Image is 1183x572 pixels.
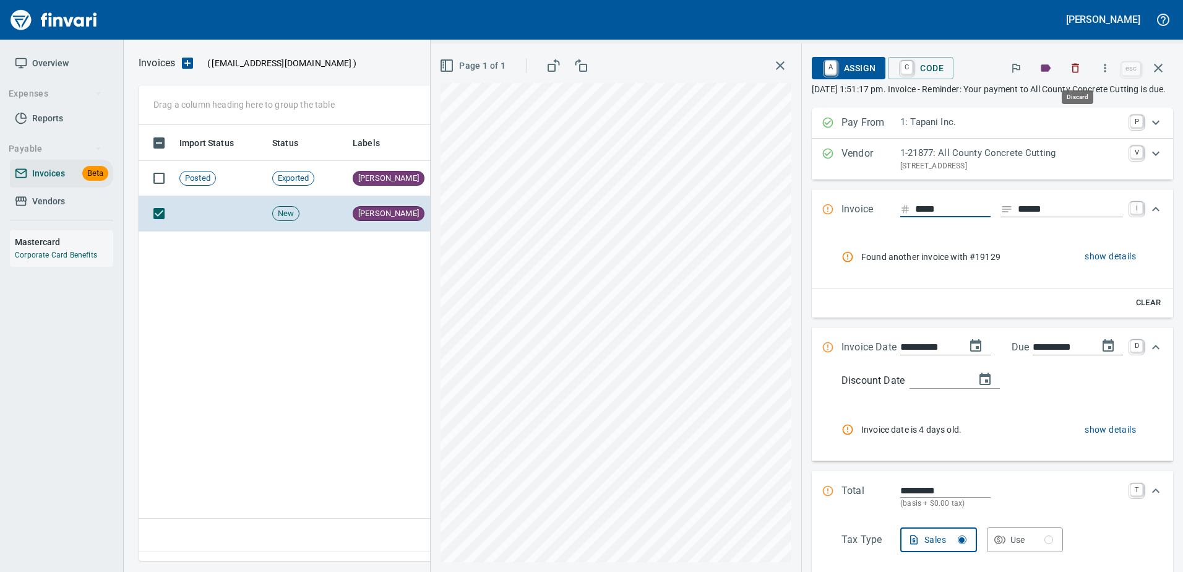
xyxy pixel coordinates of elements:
span: Status [272,136,314,150]
span: Vendors [32,194,65,209]
a: Overview [10,50,113,77]
a: I [1130,202,1143,214]
button: Upload an Invoice [175,56,200,71]
span: Beta [82,167,108,181]
nav: rules from agents [841,409,1141,451]
span: [PERSON_NAME] [353,173,424,184]
button: Payable [4,137,107,160]
span: Status [272,136,298,150]
p: Invoices [139,56,175,71]
span: show details [1085,422,1136,438]
h6: Mastercard [15,235,113,249]
span: Code [898,58,944,79]
span: Expenses [9,86,102,102]
a: V [1130,146,1143,158]
nav: breadcrumb [139,56,175,71]
div: Expand [812,139,1173,180]
td: [DATE] [425,161,493,196]
span: Assign [822,58,875,79]
span: Import Status [179,136,234,150]
div: Rule failed [841,423,861,436]
button: Flag [1002,54,1030,82]
button: Sales [900,527,977,552]
nav: rules from agents [841,235,1141,278]
button: Page 1 of 1 [437,54,510,77]
a: Reports [10,105,113,132]
a: Vendors [10,188,113,215]
span: [EMAIL_ADDRESS][DOMAIN_NAME] [210,57,353,69]
a: esc [1122,62,1140,76]
a: Corporate Card Benefits [15,251,97,259]
p: Tax Type [841,532,900,552]
a: D [1130,340,1143,352]
p: Total [841,483,900,510]
p: Vendor [841,146,900,172]
div: Rule failed [841,251,861,263]
button: Labels [1032,54,1059,82]
p: Pay From [841,115,900,131]
p: [STREET_ADDRESS] [900,160,1123,173]
button: CCode [888,57,953,79]
span: Found another invoice with #19129 [861,251,1040,263]
p: (basis + $0.00 tax) [900,498,1123,510]
div: Expand [812,368,1173,462]
span: Posted [180,173,215,184]
div: Sales [924,532,966,548]
span: Clear [1132,296,1165,310]
p: Drag a column heading here to group the table [153,98,335,111]
div: Expand [812,471,1173,522]
a: P [1130,115,1143,128]
button: Clear [1129,293,1168,313]
div: Expand [812,189,1173,230]
a: T [1130,483,1143,496]
span: Reports [32,111,63,126]
p: Invoice [841,202,900,218]
img: Finvari [7,5,100,35]
td: [DATE] [425,196,493,232]
button: [PERSON_NAME] [1063,10,1143,29]
span: Import Status [179,136,250,150]
svg: Invoice description [1000,203,1013,215]
p: Due [1012,340,1070,355]
span: Page 1 of 1 [442,58,505,74]
button: Use [987,527,1064,552]
p: Invoice Date [841,340,900,356]
p: [DATE] 1:51:17 pm. Invoice - Reminder: Your payment to All County Concrete Cutting is due. [812,83,1173,95]
button: change due date [1093,331,1123,361]
a: A [825,61,837,74]
div: Expand [812,230,1173,317]
div: Expand [812,108,1173,139]
a: C [901,61,913,74]
p: 1-21877: All County Concrete Cutting [900,146,1123,160]
span: show details [1085,249,1136,264]
span: Invoices [32,166,65,181]
p: ( ) [200,57,356,69]
div: Expand [812,327,1173,368]
svg: Invoice number [900,202,910,217]
span: Labels [353,136,380,150]
span: New [273,208,299,220]
button: show details [1080,245,1141,268]
button: change date [961,331,991,361]
button: AAssign [812,57,885,79]
p: 1: Tapani Inc. [900,115,1123,129]
span: Labels [353,136,396,150]
button: show details [1080,418,1141,441]
span: Payable [9,141,102,157]
span: Overview [32,56,69,71]
div: Use [1010,532,1054,548]
button: change discount date [970,365,1000,394]
p: Discount Date [841,373,905,388]
h5: [PERSON_NAME] [1066,13,1140,26]
span: Close invoice [1119,53,1173,83]
button: More [1091,54,1119,82]
button: Expenses [4,82,107,105]
span: Invoice date is 4 days old. [861,423,1021,436]
span: [PERSON_NAME] [353,208,424,220]
a: InvoicesBeta [10,160,113,188]
span: Exported [273,173,314,184]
